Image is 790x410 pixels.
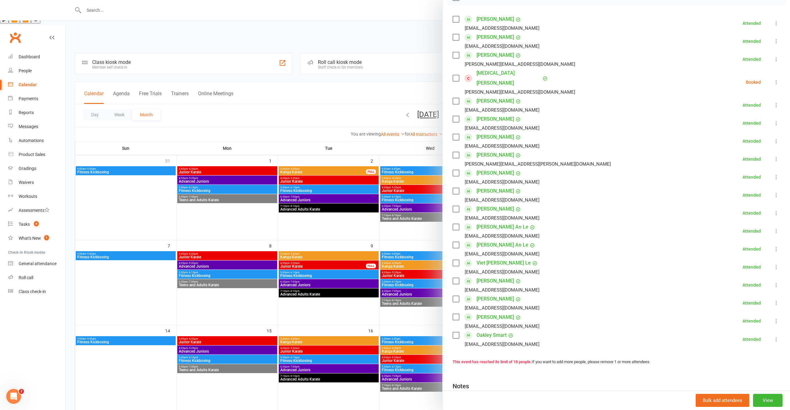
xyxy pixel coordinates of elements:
[465,214,539,222] div: [EMAIL_ADDRESS][DOMAIN_NAME]
[465,88,575,96] div: [PERSON_NAME][EMAIL_ADDRESS][DOMAIN_NAME]
[743,229,761,233] div: Attended
[19,275,33,280] div: Roll call
[465,42,539,50] div: [EMAIL_ADDRESS][DOMAIN_NAME]
[8,217,65,231] a: Tasks 4
[476,114,514,124] a: [PERSON_NAME]
[8,162,65,176] a: Gradings
[476,312,514,322] a: [PERSON_NAME]
[753,394,783,407] button: View
[476,186,514,196] a: [PERSON_NAME]
[6,389,21,404] iframe: Intercom live chat
[8,78,65,92] a: Calendar
[743,337,761,341] div: Attended
[743,121,761,125] div: Attended
[44,235,49,240] span: 1
[19,68,32,73] div: People
[19,194,37,199] div: Workouts
[8,176,65,189] a: Waivers
[453,359,532,364] strong: This event has reached its limit of 18 people.
[8,148,65,162] a: Product Sales
[8,203,65,217] a: Assessments
[453,359,780,365] div: If you want to add more people, please remove 1 or more attendees.
[476,96,514,106] a: [PERSON_NAME]
[465,106,539,114] div: [EMAIL_ADDRESS][DOMAIN_NAME]
[8,92,65,106] a: Payments
[465,340,539,348] div: [EMAIL_ADDRESS][DOMAIN_NAME]
[19,82,37,87] div: Calendar
[19,222,30,227] div: Tasks
[476,168,514,178] a: [PERSON_NAME]
[8,106,65,120] a: Reports
[465,286,539,294] div: [EMAIL_ADDRESS][DOMAIN_NAME]
[746,80,761,84] div: Booked
[8,257,65,271] a: General attendance kiosk mode
[476,276,514,286] a: [PERSON_NAME]
[743,301,761,305] div: Attended
[743,57,761,61] div: Attended
[743,139,761,143] div: Attended
[743,21,761,25] div: Attended
[476,222,528,232] a: [PERSON_NAME] An Le
[476,204,514,214] a: [PERSON_NAME]
[743,175,761,179] div: Attended
[476,258,531,268] a: Viet [PERSON_NAME] Le
[743,211,761,215] div: Attended
[465,124,539,132] div: [EMAIL_ADDRESS][DOMAIN_NAME]
[465,250,539,258] div: [EMAIL_ADDRESS][DOMAIN_NAME]
[465,232,539,240] div: [EMAIL_ADDRESS][DOMAIN_NAME]
[8,231,65,245] a: What's New1
[465,142,539,150] div: [EMAIL_ADDRESS][DOMAIN_NAME]
[476,240,528,250] a: [PERSON_NAME] An Le
[19,180,34,185] div: Waivers
[8,189,65,203] a: Workouts
[465,322,539,330] div: [EMAIL_ADDRESS][DOMAIN_NAME]
[465,304,539,312] div: [EMAIL_ADDRESS][DOMAIN_NAME]
[476,132,514,142] a: [PERSON_NAME]
[465,268,539,276] div: [EMAIL_ADDRESS][DOMAIN_NAME]
[465,178,539,186] div: [EMAIL_ADDRESS][DOMAIN_NAME]
[19,236,41,241] div: What's New
[476,294,514,304] a: [PERSON_NAME]
[19,166,36,171] div: Gradings
[476,68,541,88] a: [MEDICAL_DATA][PERSON_NAME]
[743,247,761,251] div: Attended
[743,193,761,197] div: Attended
[743,283,761,287] div: Attended
[19,124,38,129] div: Messages
[476,50,514,60] a: [PERSON_NAME]
[476,14,514,24] a: [PERSON_NAME]
[465,196,539,204] div: [EMAIL_ADDRESS][DOMAIN_NAME]
[19,289,46,294] div: Class check-in
[453,382,469,390] div: Notes
[465,160,611,168] div: [PERSON_NAME][EMAIL_ADDRESS][PERSON_NAME][DOMAIN_NAME]
[19,261,56,266] div: General attendance
[7,30,23,45] a: Clubworx
[743,39,761,43] div: Attended
[19,54,40,59] div: Dashboard
[743,103,761,107] div: Attended
[8,134,65,148] a: Automations
[465,60,575,68] div: [PERSON_NAME][EMAIL_ADDRESS][DOMAIN_NAME]
[743,265,761,269] div: Attended
[19,110,34,115] div: Reports
[8,271,65,285] a: Roll call
[476,330,507,340] a: Oakley Smart
[476,32,514,42] a: [PERSON_NAME]
[465,24,539,32] div: [EMAIL_ADDRESS][DOMAIN_NAME]
[19,96,38,101] div: Payments
[19,152,45,157] div: Product Sales
[34,221,39,226] span: 4
[8,120,65,134] a: Messages
[8,64,65,78] a: People
[19,138,44,143] div: Automations
[476,150,514,160] a: [PERSON_NAME]
[743,319,761,323] div: Attended
[19,389,24,394] span: 2
[8,50,65,64] a: Dashboard
[743,157,761,161] div: Attended
[8,285,65,299] a: Class kiosk mode
[19,208,49,213] div: Assessments
[696,394,749,407] button: Bulk add attendees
